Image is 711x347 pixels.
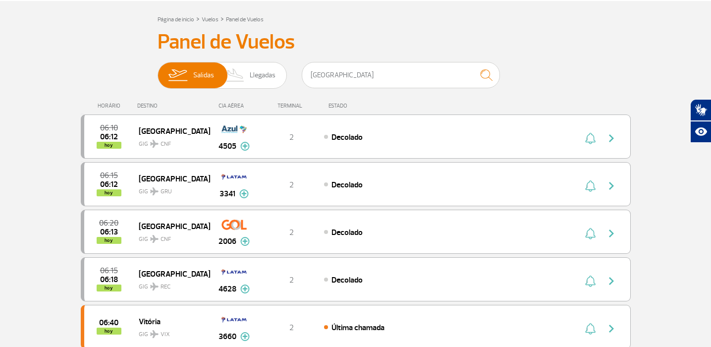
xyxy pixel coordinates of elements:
span: 2025-09-29 06:12:41 [100,181,118,188]
span: 2 [289,180,294,190]
a: Vuelos [202,16,219,23]
span: Salidas [193,62,214,88]
img: seta-direita-painel-voo.svg [605,132,617,144]
span: [GEOGRAPHIC_DATA] [139,172,202,185]
span: [GEOGRAPHIC_DATA] [139,220,202,232]
img: sino-painel-voo.svg [585,180,596,192]
img: mais-info-painel-voo.svg [240,237,250,246]
span: GIG [139,134,202,149]
span: Decolado [331,180,363,190]
img: destiny_airplane.svg [150,283,159,290]
span: GIG [139,230,202,244]
div: CIA AÉREA [210,103,259,109]
span: 4628 [219,283,236,295]
img: mais-info-painel-voo.svg [240,142,250,151]
span: VIX [161,330,170,339]
h3: Panel de Vuelos [158,30,554,55]
input: Vuelo, ciudad o compañía aérea [302,62,500,88]
img: mais-info-painel-voo.svg [240,285,250,293]
span: CNF [161,235,171,244]
span: 2 [289,132,294,142]
span: Decolado [331,228,363,237]
span: 3341 [219,188,235,200]
img: seta-direita-painel-voo.svg [605,180,617,192]
span: Decolado [331,132,363,142]
div: ESTADO [324,103,404,109]
span: GRU [161,187,172,196]
div: Plugin de acessibilidade da Hand Talk. [690,99,711,143]
span: GIG [139,277,202,291]
img: seta-direita-painel-voo.svg [605,275,617,287]
img: destiny_airplane.svg [150,235,159,243]
span: Llegadas [250,62,275,88]
span: hoy [97,189,121,196]
span: 2 [289,228,294,237]
span: Vitória [139,315,202,328]
span: 2 [289,323,294,333]
img: slider-embarque [162,62,193,88]
span: 2006 [219,235,236,247]
span: 2025-09-29 06:12:37 [100,133,118,140]
div: HORÁRIO [84,103,138,109]
img: sino-painel-voo.svg [585,275,596,287]
span: GIG [139,325,202,339]
span: 2025-09-29 06:20:00 [99,220,118,227]
img: destiny_airplane.svg [150,330,159,338]
span: [GEOGRAPHIC_DATA] [139,267,202,280]
span: 3660 [219,331,236,343]
span: hoy [97,328,121,335]
span: 2025-09-29 06:15:00 [100,267,118,274]
button: Abrir tradutor de língua de sinais. [690,99,711,121]
img: destiny_airplane.svg [150,140,159,148]
span: Decolado [331,275,363,285]
img: destiny_airplane.svg [150,187,159,195]
span: hoy [97,142,121,149]
div: TERMINAL [259,103,324,109]
span: 2025-09-29 06:40:00 [99,319,118,326]
div: DESTINO [137,103,210,109]
span: 4505 [219,140,236,152]
img: sino-painel-voo.svg [585,228,596,239]
span: 2 [289,275,294,285]
a: Panel de Vuelos [226,16,264,23]
span: CNF [161,140,171,149]
a: Página de inicio [158,16,194,23]
img: seta-direita-painel-voo.svg [605,323,617,335]
img: sino-painel-voo.svg [585,132,596,144]
img: seta-direita-painel-voo.svg [605,228,617,239]
span: 2025-09-29 06:18:13 [100,276,118,283]
a: > [196,13,200,24]
img: mais-info-painel-voo.svg [240,332,250,341]
span: hoy [97,237,121,244]
img: mais-info-painel-voo.svg [239,189,249,198]
span: GIG [139,182,202,196]
span: 2025-09-29 06:15:00 [100,172,118,179]
button: Abrir recursos assistivos. [690,121,711,143]
img: sino-painel-voo.svg [585,323,596,335]
span: 2025-09-29 06:10:00 [100,124,118,131]
span: [GEOGRAPHIC_DATA] [139,124,202,137]
span: hoy [97,285,121,291]
span: 2025-09-29 06:13:18 [100,229,118,235]
a: > [220,13,224,24]
span: Última chamada [331,323,384,333]
img: slider-desembarque [221,62,250,88]
span: REC [161,283,170,291]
